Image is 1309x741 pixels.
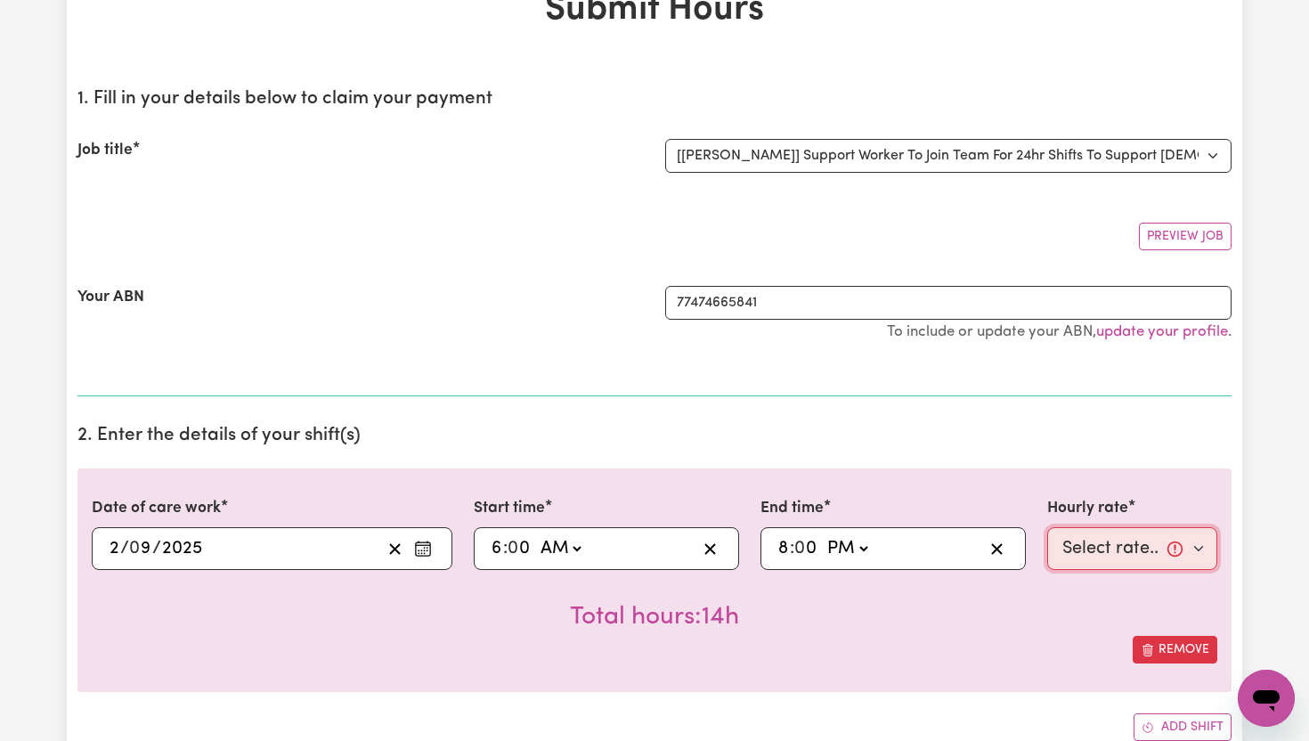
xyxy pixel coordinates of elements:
button: Preview Job [1139,223,1232,250]
small: To include or update your ABN, . [887,324,1232,339]
span: / [152,539,161,558]
label: Start time [474,497,545,520]
span: 0 [508,540,518,558]
button: Add another shift [1134,713,1232,741]
button: Enter the date of care work [409,535,437,562]
span: : [790,539,794,558]
span: : [503,539,508,558]
label: Your ABN [77,286,144,309]
span: Total hours worked: 14 hours [570,605,739,630]
input: -- [109,535,120,562]
input: ---- [161,535,203,562]
iframe: Button to launch messaging window [1238,670,1295,727]
span: 0 [794,540,805,558]
label: End time [760,497,824,520]
input: -- [777,535,790,562]
h2: 1. Fill in your details below to claim your payment [77,88,1232,110]
span: / [120,539,129,558]
label: Hourly rate [1047,497,1128,520]
a: update your profile [1096,324,1228,339]
input: -- [796,535,819,562]
label: Job title [77,139,133,162]
span: 0 [129,540,140,558]
button: Clear date [381,535,409,562]
button: Remove this shift [1133,636,1217,664]
input: -- [130,535,152,562]
input: -- [509,535,533,562]
input: -- [491,535,503,562]
label: Date of care work [92,497,221,520]
h2: 2. Enter the details of your shift(s) [77,425,1232,447]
